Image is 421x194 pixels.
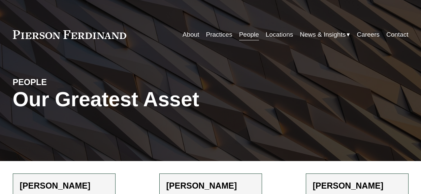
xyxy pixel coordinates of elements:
span: News & Insights [300,29,346,40]
h1: Our Greatest Asset [13,88,277,111]
a: folder dropdown [300,28,350,41]
a: People [239,28,259,41]
h2: [PERSON_NAME] [20,181,108,191]
a: Contact [386,28,408,41]
a: Practices [206,28,232,41]
a: Careers [357,28,380,41]
a: About [183,28,199,41]
h4: PEOPLE [13,77,112,88]
h2: [PERSON_NAME] [166,181,255,191]
h2: [PERSON_NAME] [313,181,401,191]
a: Locations [266,28,293,41]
